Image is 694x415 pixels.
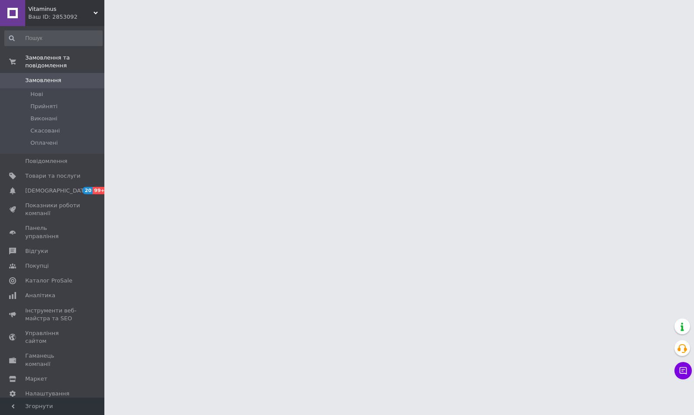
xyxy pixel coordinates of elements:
div: Ваш ID: 2853092 [28,13,104,21]
input: Пошук [4,30,103,46]
span: 20 [83,187,93,194]
span: Виконані [30,115,57,123]
span: Скасовані [30,127,60,135]
span: Прийняті [30,103,57,110]
span: Відгуки [25,247,48,255]
span: Налаштування [25,390,70,398]
span: [DEMOGRAPHIC_DATA] [25,187,90,195]
span: Оплачені [30,139,58,147]
span: Покупці [25,262,49,270]
span: 99+ [93,187,107,194]
span: Замовлення та повідомлення [25,54,104,70]
span: Маркет [25,375,47,383]
span: Повідомлення [25,157,67,165]
span: Гаманець компанії [25,352,80,368]
span: Товари та послуги [25,172,80,180]
span: Показники роботи компанії [25,202,80,217]
span: Vitaminus [28,5,93,13]
span: Каталог ProSale [25,277,72,285]
span: Управління сайтом [25,329,80,345]
span: Замовлення [25,76,61,84]
span: Аналітика [25,292,55,299]
span: Панель управління [25,224,80,240]
span: Інструменти веб-майстра та SEO [25,307,80,322]
button: Чат з покупцем [674,362,692,379]
span: Нові [30,90,43,98]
